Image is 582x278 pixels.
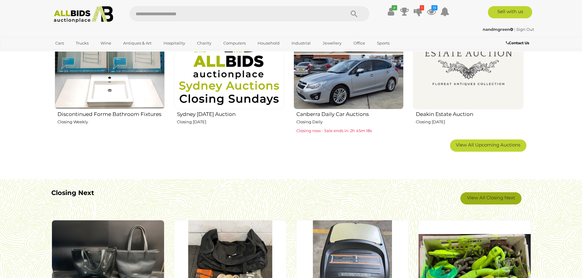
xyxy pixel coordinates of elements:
[296,110,404,117] h2: Canberra Daily Car Auctions
[72,38,93,48] a: Trucks
[339,6,369,21] button: Search
[420,5,424,10] i: 1
[373,38,393,48] a: Sports
[177,118,284,125] p: Closing [DATE]
[97,38,115,48] a: Wine
[431,5,437,10] i: 19
[319,38,346,48] a: Jewellery
[427,6,436,17] a: 19
[514,27,515,32] span: |
[193,38,215,48] a: Charity
[450,139,526,152] a: View All Upcoming Auctions
[413,6,423,17] a: 1
[287,38,315,48] a: Industrial
[416,110,523,117] h2: Deakin Estate Auction
[460,192,522,204] a: View All Closing Next
[51,48,103,58] a: [GEOGRAPHIC_DATA]
[488,6,532,18] a: Sell with us
[483,27,513,32] strong: nandmgreen
[177,110,284,117] h2: Sydney [DATE] Auction
[50,6,117,23] img: Allbids.com.au
[483,27,514,32] a: nandmgreen
[57,118,165,125] p: Closing Weekly
[296,128,372,133] span: Closing now - Sale ends in: 2h 45m 18s
[159,38,189,48] a: Hospitality
[119,38,156,48] a: Antiques & Art
[219,38,250,48] a: Computers
[506,41,529,45] b: Contact Us
[51,38,68,48] a: Cars
[254,38,284,48] a: Household
[57,110,165,117] h2: Discontinued Forme Bathroom Fixtures
[456,142,520,148] span: View All Upcoming Auctions
[350,38,369,48] a: Office
[386,6,396,17] a: ✔
[516,27,534,32] a: Sign Out
[51,189,94,197] b: Closing Next
[416,118,523,125] p: Closing [DATE]
[392,5,397,10] i: ✔
[506,40,531,46] a: Contact Us
[296,118,404,125] p: Closing Daily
